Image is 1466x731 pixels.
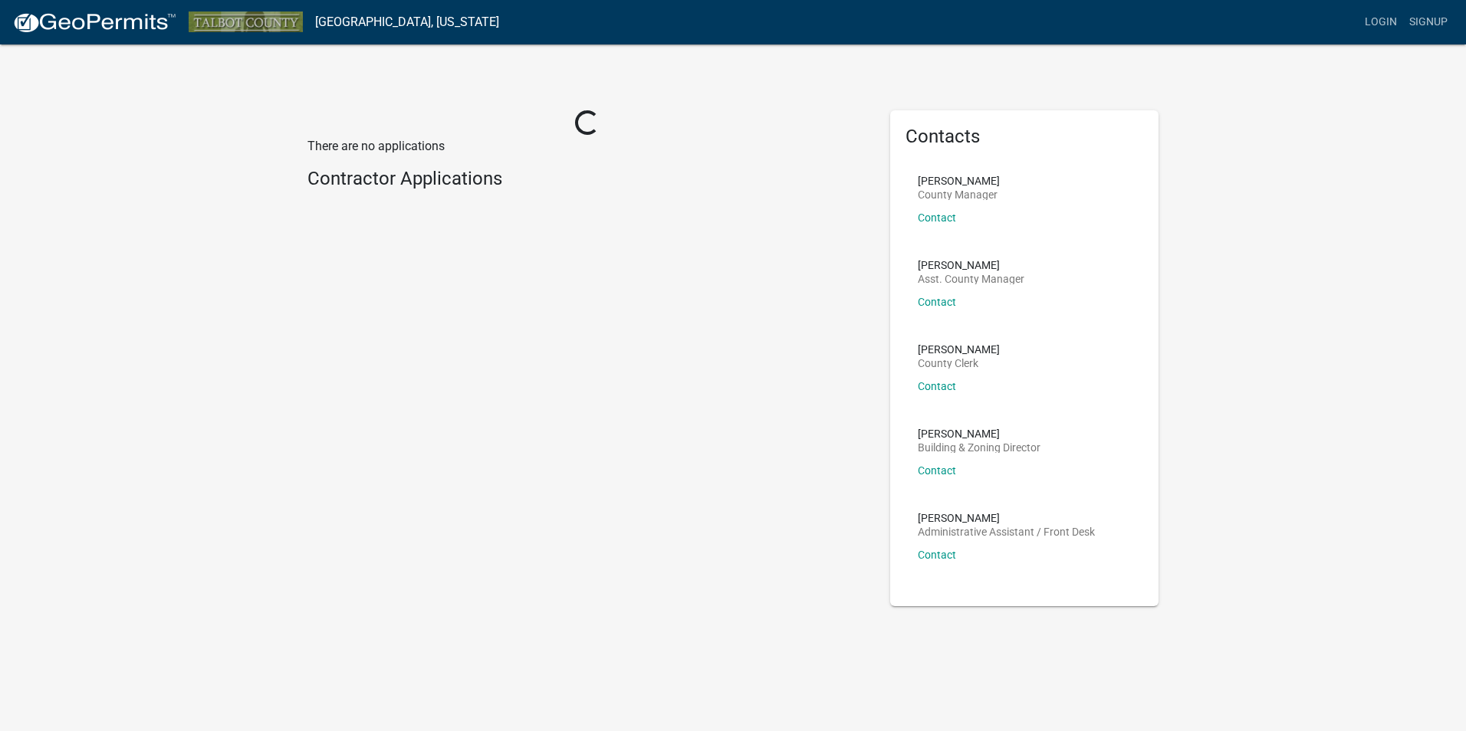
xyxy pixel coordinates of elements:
p: County Manager [918,189,1000,200]
h4: Contractor Applications [307,168,867,190]
a: Contact [918,549,956,561]
a: [GEOGRAPHIC_DATA], [US_STATE] [315,9,499,35]
p: [PERSON_NAME] [918,175,1000,186]
p: There are no applications [307,137,867,156]
p: Asst. County Manager [918,274,1024,284]
h5: Contacts [906,126,1143,148]
p: [PERSON_NAME] [918,428,1040,439]
p: Building & Zoning Director [918,442,1040,453]
p: [PERSON_NAME] [918,513,1095,523]
a: Signup [1403,8,1454,37]
a: Contact [918,380,956,392]
img: Talbot County, Georgia [189,11,303,32]
p: [PERSON_NAME] [918,260,1024,270]
p: [PERSON_NAME] [918,344,1000,355]
p: Administrative Assistant / Front Desk [918,526,1095,537]
a: Contact [918,464,956,477]
a: Contact [918,296,956,308]
wm-workflow-list-section: Contractor Applications [307,168,867,196]
p: County Clerk [918,358,1000,369]
a: Login [1359,8,1403,37]
a: Contact [918,211,956,224]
